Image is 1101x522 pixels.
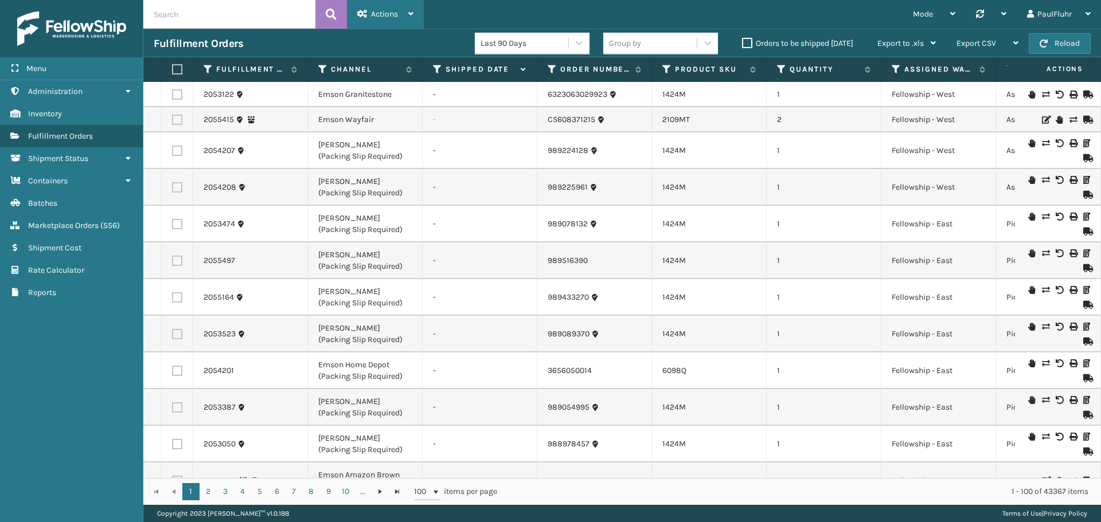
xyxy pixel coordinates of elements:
i: Print Packing Slip [1083,139,1090,147]
td: Fellowship - West [881,462,996,499]
a: 989089370 [548,328,589,340]
i: Mark as Shipped [1083,91,1090,99]
a: 3656050014 [548,365,592,376]
label: Fulfillment Order Id [216,64,286,74]
td: 1 [767,426,881,462]
td: Emson Wayfair [308,107,423,132]
td: 1 [767,82,881,107]
span: Go to the next page [376,487,385,496]
i: Change shipping [1042,286,1049,294]
label: Shipped Date [446,64,515,74]
a: CS608371215 [548,114,595,125]
a: 2 [200,483,217,500]
a: Go to the next page [372,483,389,500]
span: Menu [26,64,46,73]
i: Void Label [1056,359,1063,367]
span: 100 [414,486,431,497]
i: On Hold [1028,213,1035,221]
a: Terms of Use [1002,509,1042,517]
td: 2 [767,462,881,499]
td: [PERSON_NAME] (Packing Slip Required) [308,389,423,426]
a: 1 [182,483,200,500]
td: Fellowship - East [881,279,996,316]
img: logo [17,11,126,46]
span: Administration [28,87,83,96]
h3: Fulfillment Orders [154,37,243,50]
label: Product SKU [675,64,744,74]
td: Fellowship - East [881,389,996,426]
td: Emson Amazon Brown Bag [308,462,423,499]
td: 1 [767,389,881,426]
span: Actions [371,9,398,19]
a: 988978457 [548,438,589,450]
a: 9 [320,483,337,500]
span: Shipment Cost [28,243,81,253]
td: - [423,426,537,462]
i: Void Label [1056,213,1063,221]
a: 989433270 [548,292,589,303]
i: On Hold [1056,116,1063,124]
label: Orders to be shipped [DATE] [742,38,853,48]
a: 5 [251,483,268,500]
td: Fellowship - East [881,426,996,462]
i: Print Packing Slip [1083,433,1090,441]
p: Copyright 2023 [PERSON_NAME]™ v 1.0.188 [157,505,289,522]
i: On Hold [1056,477,1063,485]
i: Print Packing Slip [1083,323,1090,331]
a: 2054201 [204,365,234,376]
td: - [423,316,537,352]
td: - [423,82,537,107]
i: On Hold [1028,249,1035,257]
i: On Hold [1028,359,1035,367]
i: Print Packing Slip [1083,396,1090,404]
i: On Hold [1028,286,1035,294]
a: 1424M [662,89,686,99]
a: 6323063029923 [548,89,607,100]
label: Quantity [790,64,859,74]
a: 2109MT [662,115,690,124]
div: Group by [609,37,641,49]
i: Mark as Shipped [1083,227,1090,236]
td: - [423,389,537,426]
td: - [423,242,537,279]
a: 3 [217,483,234,500]
td: 1 [767,132,881,169]
i: Void Label [1056,91,1063,99]
td: Fellowship - East [881,206,996,242]
td: Fellowship - East [881,352,996,389]
span: ( 556 ) [100,221,120,230]
i: Change shipping [1069,477,1076,485]
i: Print Label [1069,91,1076,99]
i: Print Packing Slip [1083,176,1090,184]
i: Print Packing Slip [1083,213,1090,221]
a: 2053030 [204,475,236,486]
span: Go to the last page [393,487,402,496]
i: Mark as Shipped [1083,448,1090,456]
span: Actions [1010,60,1090,79]
i: Mark as Shipped [1083,301,1090,309]
i: Mark as Shipped [1083,264,1090,272]
a: 1424M [662,292,686,302]
i: Void Label [1056,249,1063,257]
td: 1 [767,316,881,352]
i: Void Label [1056,176,1063,184]
label: Order Number [560,64,630,74]
span: Mode [913,9,933,19]
span: Inventory [28,109,62,119]
span: Export to .xls [877,38,924,48]
span: Export CSV [956,38,996,48]
i: Mark as Shipped [1083,116,1090,124]
div: | [1002,505,1087,522]
i: Change shipping [1042,249,1049,257]
td: [PERSON_NAME] (Packing Slip Required) [308,169,423,206]
a: 10 [337,483,354,500]
a: 1424M [662,182,686,192]
td: 2 [767,107,881,132]
td: [PERSON_NAME] (Packing Slip Required) [308,132,423,169]
a: 989225961 [548,182,588,193]
td: - [423,206,537,242]
label: Channel [331,64,400,74]
a: 2053387 [204,402,236,413]
i: On Hold [1028,323,1035,331]
a: 1424M [662,146,686,155]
